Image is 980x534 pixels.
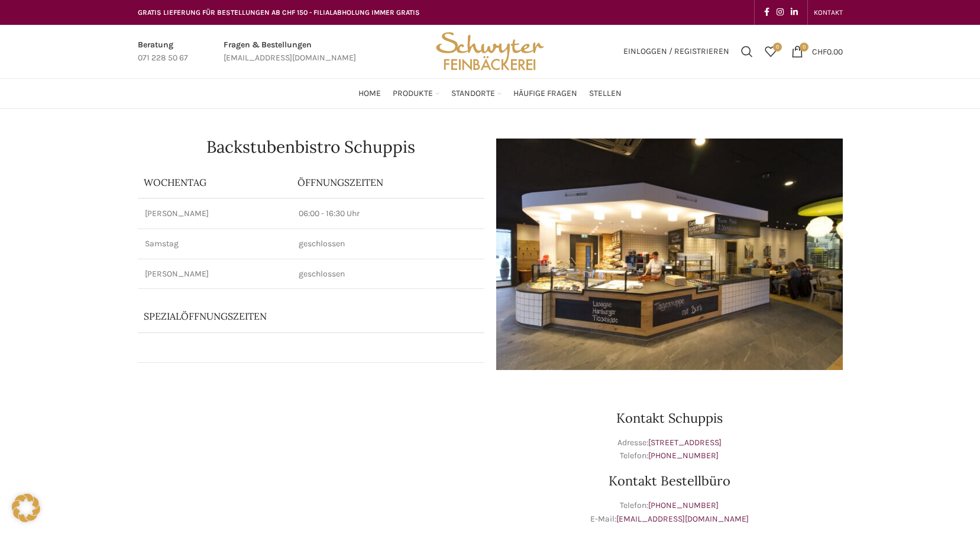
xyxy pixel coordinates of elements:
[393,82,439,105] a: Produkte
[761,4,773,21] a: Facebook social link
[808,1,849,24] div: Secondary navigation
[299,268,477,280] p: geschlossen
[224,38,356,65] a: Infobox link
[145,268,284,280] p: [PERSON_NAME]
[812,46,843,56] bdi: 0.00
[496,411,843,424] h3: Kontakt Schuppis
[144,176,286,189] p: Wochentag
[773,43,782,52] span: 0
[132,82,849,105] div: Main navigation
[432,25,548,78] img: Bäckerei Schwyter
[648,500,719,510] a: [PHONE_NUMBER]
[623,47,729,56] span: Einloggen / Registrieren
[787,4,801,21] a: Linkedin social link
[496,436,843,463] p: Adresse: Telefon:
[785,40,849,63] a: 0 CHF0.00
[299,238,477,250] p: geschlossen
[616,514,749,524] a: [EMAIL_ADDRESS][DOMAIN_NAME]
[145,238,284,250] p: Samstag
[451,88,495,99] span: Standorte
[145,208,284,220] p: [PERSON_NAME]
[358,82,381,105] a: Home
[812,46,827,56] span: CHF
[648,451,719,461] a: [PHONE_NUMBER]
[773,4,787,21] a: Instagram social link
[513,82,577,105] a: Häufige Fragen
[735,40,759,63] a: Suchen
[138,139,484,155] h1: Backstubenbistro Schuppis
[297,176,478,189] p: ÖFFNUNGSZEITEN
[648,438,722,448] a: [STREET_ADDRESS]
[496,499,843,526] p: Telefon: E-Mail:
[589,82,622,105] a: Stellen
[358,88,381,99] span: Home
[144,310,421,323] p: Spezialöffnungszeiten
[617,40,735,63] a: Einloggen / Registrieren
[513,88,577,99] span: Häufige Fragen
[759,40,782,63] a: 0
[814,1,843,24] a: KONTAKT
[759,40,782,63] div: Meine Wunschliste
[589,88,622,99] span: Stellen
[138,8,420,17] span: GRATIS LIEFERUNG FÜR BESTELLUNGEN AB CHF 150 - FILIALABHOLUNG IMMER GRATIS
[496,474,843,487] h3: Kontakt Bestellbüro
[451,82,502,105] a: Standorte
[138,38,188,65] a: Infobox link
[432,46,548,56] a: Site logo
[393,88,433,99] span: Produkte
[299,208,477,220] p: 06:00 - 16:30 Uhr
[814,8,843,17] span: KONTAKT
[800,43,808,52] span: 0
